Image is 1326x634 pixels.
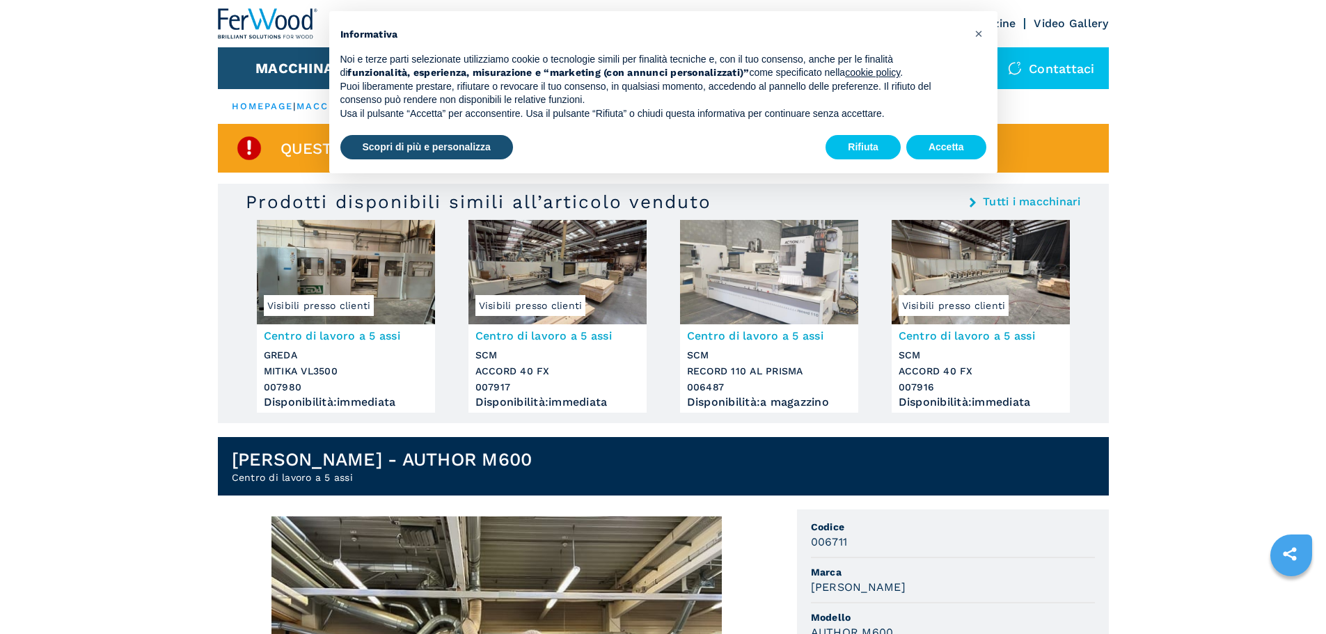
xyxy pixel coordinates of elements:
[968,22,990,45] button: Chiudi questa informativa
[232,470,532,484] h2: Centro di lavoro a 5 assi
[1272,537,1307,571] a: sharethis
[680,220,858,324] img: Centro di lavoro a 5 assi SCM RECORD 110 AL PRISMA
[899,399,1063,406] div: Disponibilità : immediata
[255,60,348,77] button: Macchinari
[899,295,1009,316] span: Visibili presso clienti
[687,347,851,395] h3: SCM RECORD 110 AL PRISMA 006487
[811,579,906,595] h3: [PERSON_NAME]
[687,399,851,406] div: Disponibilità : a magazzino
[468,220,647,413] a: Centro di lavoro a 5 assi SCM ACCORD 40 FXVisibili presso clientiCentro di lavoro a 5 assiSCMACCO...
[281,141,551,157] span: Questo articolo è già venduto
[475,295,586,316] span: Visibili presso clienti
[264,295,374,316] span: Visibili presso clienti
[983,196,1081,207] a: Tutti i macchinari
[340,107,964,121] p: Usa il pulsante “Accetta” per acconsentire. Usa il pulsante “Rifiuta” o chiudi questa informativa...
[347,67,749,78] strong: funzionalità, esperienza, misurazione e “marketing (con annunci personalizzati)”
[293,101,296,111] span: |
[899,328,1063,344] h3: Centro di lavoro a 5 assi
[826,135,901,160] button: Rifiuta
[257,220,435,324] img: Centro di lavoro a 5 assi GREDA MITIKA VL3500
[680,220,858,413] a: Centro di lavoro a 5 assi SCM RECORD 110 AL PRISMACentro di lavoro a 5 assiSCMRECORD 110 AL PRISM...
[974,25,983,42] span: ×
[246,191,711,213] h3: Prodotti disponibili simili all’articolo venduto
[257,220,435,413] a: Centro di lavoro a 5 assi GREDA MITIKA VL3500Visibili presso clientiCentro di lavoro a 5 assiGRED...
[892,220,1070,413] a: Centro di lavoro a 5 assi SCM ACCORD 40 FXVisibili presso clientiCentro di lavoro a 5 assiSCMACCO...
[264,328,428,344] h3: Centro di lavoro a 5 assi
[899,347,1063,395] h3: SCM ACCORD 40 FX 007916
[892,220,1070,324] img: Centro di lavoro a 5 assi SCM ACCORD 40 FX
[811,610,1095,624] span: Modello
[468,220,647,324] img: Centro di lavoro a 5 assi SCM ACCORD 40 FX
[906,135,986,160] button: Accetta
[232,448,532,470] h1: [PERSON_NAME] - AUTHOR M600
[1034,17,1108,30] a: Video Gallery
[232,101,294,111] a: HOMEPAGE
[475,328,640,344] h3: Centro di lavoro a 5 assi
[687,328,851,344] h3: Centro di lavoro a 5 assi
[340,53,964,80] p: Noi e terze parti selezionate utilizziamo cookie o tecnologie simili per finalità tecniche e, con...
[475,347,640,395] h3: SCM ACCORD 40 FX 007917
[845,67,900,78] a: cookie policy
[264,399,428,406] div: Disponibilità : immediata
[235,134,263,162] img: SoldProduct
[994,47,1109,89] div: Contattaci
[340,28,964,42] h2: Informativa
[297,101,370,111] a: macchinari
[264,347,428,395] h3: GREDA MITIKA VL3500 007980
[340,135,513,160] button: Scopri di più e personalizza
[218,8,318,39] img: Ferwood
[475,399,640,406] div: Disponibilità : immediata
[340,80,964,107] p: Puoi liberamente prestare, rifiutare o revocare il tuo consenso, in qualsiasi momento, accedendo ...
[811,534,848,550] h3: 006711
[811,565,1095,579] span: Marca
[1008,61,1022,75] img: Contattaci
[1267,571,1316,624] iframe: Chat
[811,520,1095,534] span: Codice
